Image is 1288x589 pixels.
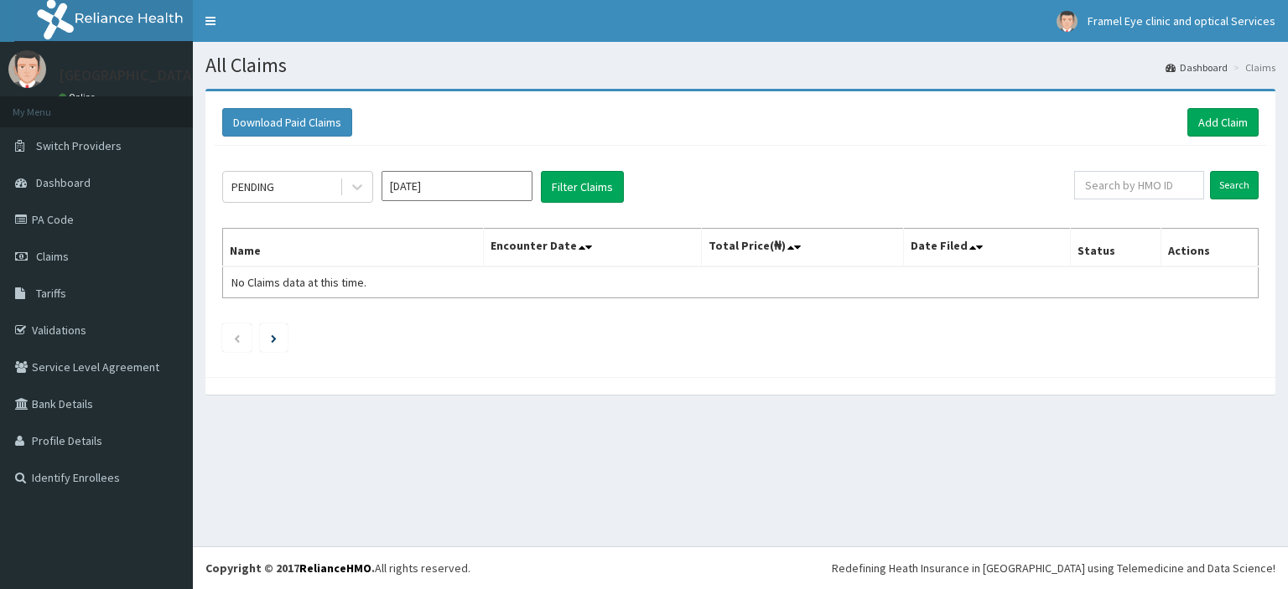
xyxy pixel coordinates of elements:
button: Filter Claims [541,171,624,203]
a: Add Claim [1187,108,1259,137]
input: Select Month and Year [382,171,532,201]
footer: All rights reserved. [193,546,1288,589]
th: Actions [1161,229,1258,267]
img: User Image [1057,11,1078,32]
span: Dashboard [36,175,91,190]
th: Total Price(₦) [702,229,904,267]
th: Encounter Date [484,229,702,267]
a: Dashboard [1166,60,1228,75]
a: Online [59,91,99,103]
th: Name [223,229,484,267]
a: RelianceHMO [299,561,371,576]
p: [GEOGRAPHIC_DATA] [59,68,197,83]
span: Framel Eye clinic and optical Services [1088,13,1275,28]
input: Search by HMO ID [1074,171,1204,199]
span: Tariffs [36,286,66,301]
div: PENDING [231,178,274,195]
span: No Claims data at this time. [231,275,366,290]
span: Switch Providers [36,138,122,153]
a: Previous page [233,330,241,345]
span: Claims [36,249,69,264]
div: Redefining Heath Insurance in [GEOGRAPHIC_DATA] using Telemedicine and Data Science! [832,560,1275,576]
button: Download Paid Claims [222,108,352,137]
th: Date Filed [904,229,1071,267]
h1: All Claims [205,54,1275,76]
img: User Image [8,50,46,88]
th: Status [1071,229,1161,267]
li: Claims [1229,60,1275,75]
input: Search [1210,171,1259,199]
a: Next page [271,330,277,345]
strong: Copyright © 2017 . [205,561,375,576]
